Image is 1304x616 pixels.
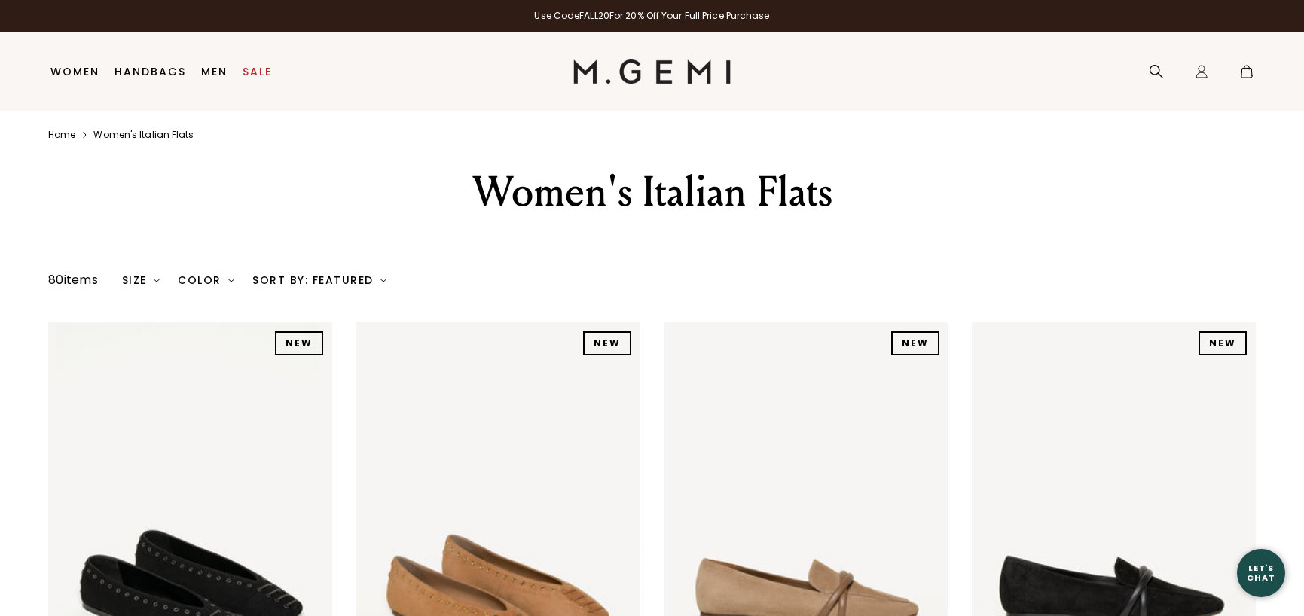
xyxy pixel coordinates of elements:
a: Men [201,66,228,78]
a: Women [50,66,99,78]
a: Sale [243,66,272,78]
div: Women's Italian Flats [391,165,914,219]
strong: FALL20 [579,9,609,22]
div: NEW [275,331,323,355]
img: M.Gemi [573,59,731,84]
a: Home [48,129,75,141]
div: Color [178,274,234,286]
div: NEW [1199,331,1247,355]
a: Handbags [115,66,186,78]
div: NEW [891,331,939,355]
div: Let's Chat [1237,563,1285,582]
img: chevron-down.svg [154,277,160,283]
div: Size [122,274,160,286]
img: chevron-down.svg [380,277,386,283]
a: Women's italian flats [93,129,194,141]
div: Sort By: Featured [252,274,386,286]
div: 80 items [48,271,98,289]
img: chevron-down.svg [228,277,234,283]
div: NEW [583,331,631,355]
